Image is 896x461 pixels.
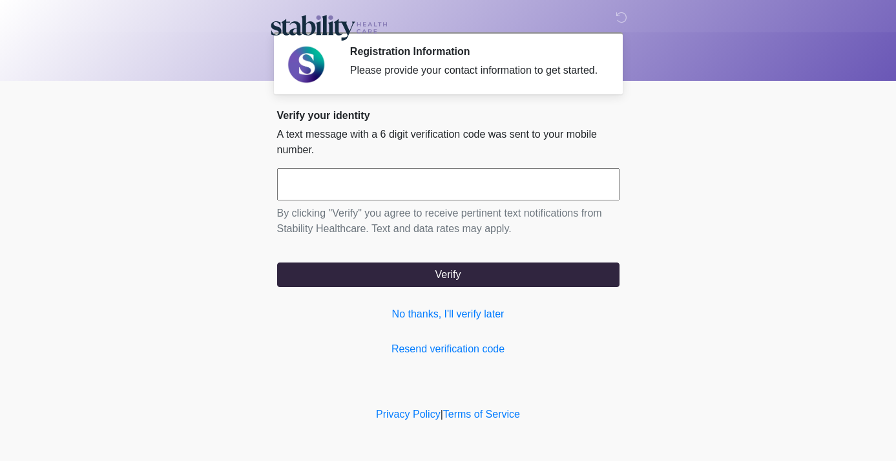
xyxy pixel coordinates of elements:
[376,409,441,420] a: Privacy Policy
[277,109,620,122] h2: Verify your identity
[277,206,620,237] p: By clicking "Verify" you agree to receive pertinent text notifications from Stability Healthcare....
[277,341,620,357] a: Resend verification code
[264,10,393,43] img: Stability Healthcare Logo
[277,263,620,287] button: Verify
[277,306,620,322] a: No thanks, I'll verify later
[350,63,600,78] div: Please provide your contact information to get started.
[441,409,443,420] a: |
[443,409,520,420] a: Terms of Service
[277,127,620,158] p: A text message with a 6 digit verification code was sent to your mobile number.
[287,45,326,84] img: Agent Avatar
